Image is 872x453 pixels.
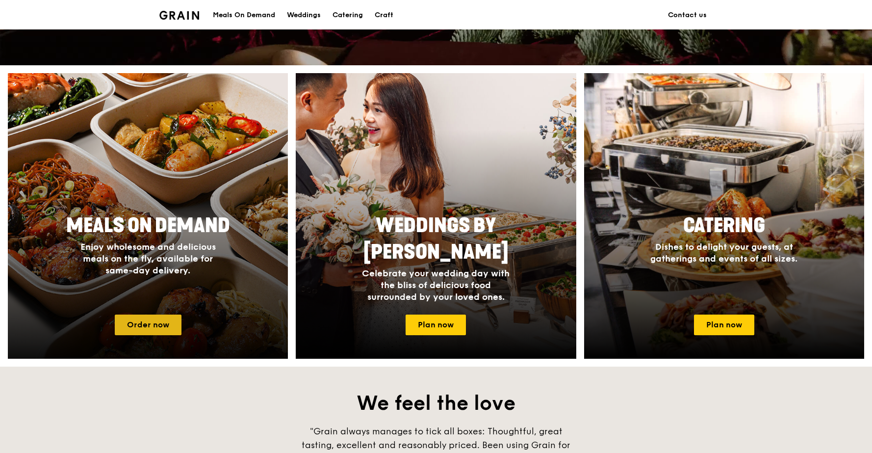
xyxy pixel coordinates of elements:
a: Weddings [281,0,327,30]
a: CateringDishes to delight your guests, at gatherings and events of all sizes.Plan now [584,73,864,359]
div: Meals On Demand [213,0,275,30]
a: Contact us [662,0,713,30]
span: Celebrate your wedding day with the bliss of delicious food surrounded by your loved ones. [362,268,510,302]
a: Plan now [694,315,754,335]
div: Catering [333,0,363,30]
a: Craft [369,0,399,30]
div: Weddings [287,0,321,30]
img: catering-card.e1cfaf3e.jpg [584,73,864,359]
span: Catering [683,214,765,238]
span: Meals On Demand [66,214,230,238]
a: Catering [327,0,369,30]
a: Weddings by [PERSON_NAME]Celebrate your wedding day with the bliss of delicious food surrounded b... [296,73,576,359]
span: Dishes to delight your guests, at gatherings and events of all sizes. [650,241,797,264]
span: Weddings by [PERSON_NAME] [363,214,509,264]
a: Plan now [406,315,466,335]
div: Craft [375,0,393,30]
a: Order now [115,315,181,335]
img: weddings-card.4f3003b8.jpg [296,73,576,359]
a: Meals On DemandEnjoy wholesome and delicious meals on the fly, available for same-day delivery.Or... [8,73,288,359]
span: Enjoy wholesome and delicious meals on the fly, available for same-day delivery. [80,241,216,276]
img: Grain [159,11,199,20]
